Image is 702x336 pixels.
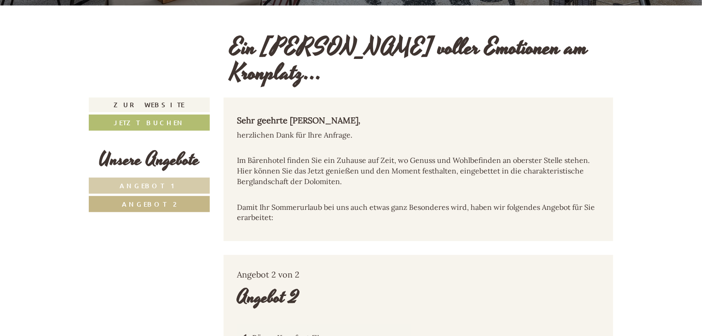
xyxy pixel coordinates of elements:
div: Angebot 2 [237,284,299,311]
a: Zur Website [89,98,210,112]
strong: Sehr geehrte [PERSON_NAME] [237,115,361,126]
p: Damit Ihr Sommerurlaub bei uns auch etwas ganz Besonderes wird, haben wir folgendes Angebot für S... [237,202,600,223]
em: , [359,115,361,126]
p: Im Bärenhotel finden Sie ein Zuhause auf Zeit, wo Genuss und Wohlbefinden an oberster Stelle steh... [237,155,600,197]
span: Angebot 1 [120,181,179,190]
a: Jetzt buchen [89,115,210,131]
p: herzlichen Dank für Ihre Anfrage. [237,130,600,151]
span: Angebot 2 von 2 [237,269,300,280]
span: Angebot 2 [122,200,177,209]
div: Unsere Angebote [89,147,210,173]
h1: Ein [PERSON_NAME] voller Emotionen am Kronplatz... [230,35,607,86]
